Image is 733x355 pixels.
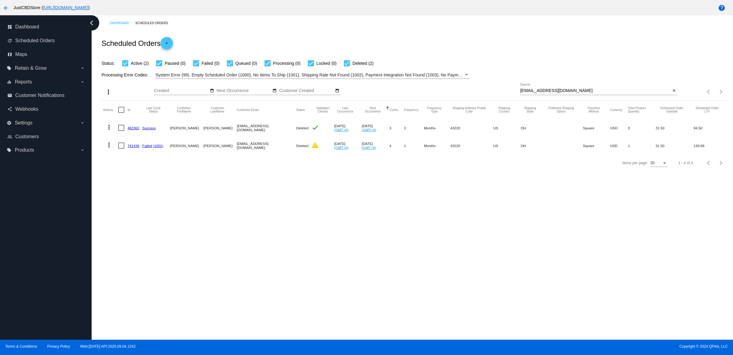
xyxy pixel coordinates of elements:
[694,137,727,154] mat-cell: 139.99
[610,119,628,137] mat-cell: USD
[135,18,173,28] a: Scheduled Orders
[203,137,237,154] mat-cell: [PERSON_NAME]
[2,4,10,12] mat-icon: arrow_back
[7,134,12,139] i: people_outline
[235,60,257,67] span: Queued (0)
[80,66,85,71] i: arrow_drop_down
[237,119,296,137] mat-cell: [EMAIL_ADDRESS][DOMAIN_NAME]
[15,93,64,98] span: Customer Notifications
[153,144,163,148] a: (1001)
[127,108,130,112] button: Change sorting for Id
[15,120,32,126] span: Settings
[655,137,693,154] mat-cell: 31.50
[101,37,173,49] h2: Scheduled Orders
[87,18,97,28] i: chevron_left
[155,71,469,79] mat-select: Filter by Processing Error Codes
[520,88,671,93] input: Search
[105,124,113,131] mat-icon: more_vert
[170,137,203,154] mat-cell: [PERSON_NAME]
[237,108,258,112] button: Change sorting for CustomerEmail
[101,61,115,66] span: Status:
[142,144,152,148] a: Failed
[334,146,348,150] a: (GMT+0)
[7,50,85,59] a: map Maps
[7,93,12,98] i: email
[279,88,334,93] input: Customer Created
[296,126,308,130] span: Deleted
[678,161,693,165] div: 1 - 4 of 4
[127,144,139,148] a: 741436
[362,146,376,150] a: (GMT+0)
[15,106,38,112] span: Webhooks
[703,157,715,169] button: Previous page
[15,52,27,57] span: Maps
[622,161,648,165] div: Items per page:
[103,101,118,119] mat-header-cell: Actions
[672,88,676,93] mat-icon: close
[424,119,450,137] mat-cell: Months
[7,91,85,100] a: email Customer Notifications
[362,137,389,154] mat-cell: [DATE]
[655,106,688,113] button: Change sorting for Subtotal
[165,60,185,67] span: Paused (0)
[203,119,237,137] mat-cell: [PERSON_NAME]
[312,101,334,119] mat-header-cell: Validation Checks
[7,120,12,125] i: settings
[7,107,12,112] i: share
[47,344,70,349] a: Privacy Policy
[334,106,356,113] button: Change sorting for LastOccurrenceUtc
[372,344,728,349] span: Copyright © 2024 QPilot, LLC
[312,124,319,131] mat-icon: check
[15,38,55,43] span: Scheduled Orders
[80,120,85,125] i: arrow_drop_down
[583,106,605,113] button: Change sorting for PaymentMethod.Type
[493,119,521,137] mat-cell: US
[7,24,12,29] i: dashboard
[105,141,113,149] mat-icon: more_vert
[404,119,424,137] mat-cell: 3
[424,106,445,113] button: Change sorting for FrequencyType
[404,137,424,154] mat-cell: 1
[694,106,721,113] button: Change sorting for LifetimeValue
[671,88,677,94] button: Clear
[237,137,296,154] mat-cell: [EMAIL_ADDRESS][DOMAIN_NAME]
[715,86,727,98] button: Next page
[15,65,46,71] span: Retain & Grow
[610,108,622,112] button: Change sorting for CurrencyIso
[142,106,164,113] button: Change sorting for LastProcessingCycleId
[7,66,12,71] i: local_offer
[362,119,389,137] mat-cell: [DATE]
[273,60,301,67] span: Processing (0)
[210,88,214,93] mat-icon: date_range
[163,41,170,48] mat-icon: add
[352,60,374,67] span: Deleted (2)
[217,88,272,93] input: Next Occurrence
[521,137,545,154] mat-cell: OH
[7,104,85,114] a: share Webhooks
[7,148,12,153] i: local_offer
[493,137,521,154] mat-cell: US
[142,126,156,130] a: Success
[450,106,488,113] button: Change sorting for ShippingPostcode
[521,106,540,113] button: Change sorting for ShippingState
[154,88,209,93] input: Created
[334,119,362,137] mat-cell: [DATE]
[7,80,12,84] i: equalizer
[105,88,112,96] mat-icon: more_vert
[703,86,715,98] button: Previous page
[7,36,85,46] a: update Scheduled Orders
[170,106,198,113] button: Change sorting for CustomerFirstName
[424,137,450,154] mat-cell: Months
[7,22,85,32] a: dashboard Dashboard
[404,108,418,112] button: Change sorting for Frequency
[628,101,655,119] mat-header-cell: Total Product Quantity
[583,137,610,154] mat-cell: Square
[521,119,545,137] mat-cell: OH
[334,128,348,132] a: (GMT+0)
[316,60,337,67] span: Locked (0)
[628,119,655,137] mat-cell: 0
[7,132,85,142] a: people_outline Customers
[583,119,610,137] mat-cell: Square
[272,88,277,93] mat-icon: date_range
[362,106,384,113] button: Change sorting for NextOccurrenceUtc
